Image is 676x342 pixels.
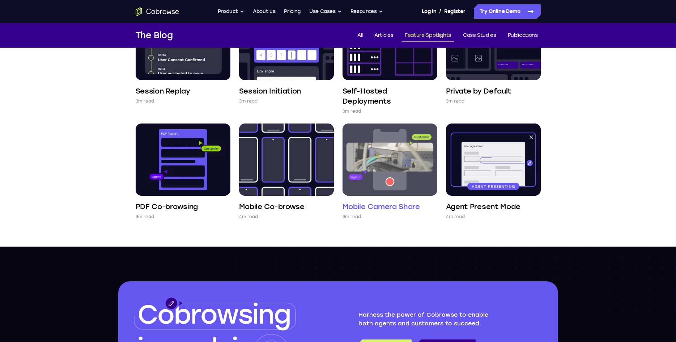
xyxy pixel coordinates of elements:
[239,86,301,96] h4: Session Initiation
[284,4,301,19] a: Pricing
[136,98,154,105] p: 3m read
[350,4,383,19] button: Resources
[239,124,334,196] img: Mobile Co-browse
[253,4,275,19] a: About us
[239,202,305,212] h4: Mobile Co-browse
[343,202,420,212] h4: Mobile Camera Share
[474,4,541,19] a: Try Online Demo
[439,7,441,16] span: /
[136,124,230,196] img: PDF Co-browsing
[371,30,396,42] a: Articles
[218,4,245,19] button: Product
[309,4,342,19] button: Use Cases
[343,108,361,115] p: 3m read
[136,124,230,220] a: PDF Co-browsing 3m read
[239,98,258,105] p: 3m read
[136,86,190,96] h4: Session Replay
[136,7,179,16] a: Go to the home page
[343,124,437,196] img: Mobile Camera Share
[137,299,291,330] span: Cobrowsing
[460,30,499,42] a: Case Studies
[354,30,366,42] a: All
[239,213,258,220] p: 4m read
[343,86,437,106] h4: Self-Hosted Deployments
[343,124,437,220] a: Mobile Camera Share 3m read
[239,124,334,220] a: Mobile Co-browse 4m read
[136,213,154,220] p: 3m read
[358,311,504,328] p: Harness the power of Cobrowse to enable both agents and customers to succeed.
[446,98,465,105] p: 3m read
[446,213,465,220] p: 4m read
[446,202,521,212] h4: Agent Present Mode
[446,8,541,105] a: Private by Default 3m read
[343,213,361,220] p: 3m read
[136,29,173,42] h1: The Blog
[446,86,511,96] h4: Private by Default
[343,8,437,115] a: Self-Hosted Deployments 3m read
[505,30,541,42] a: Publications
[136,202,198,212] h4: PDF Co-browsing
[239,8,334,105] a: Session Initiation 3m read
[402,30,454,42] a: Feature Spotlights
[444,4,465,19] a: Register
[422,4,436,19] a: Log In
[136,8,230,105] a: Session Replay 3m read
[446,124,541,196] img: Agent Present Mode
[446,124,541,220] a: Agent Present Mode 4m read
